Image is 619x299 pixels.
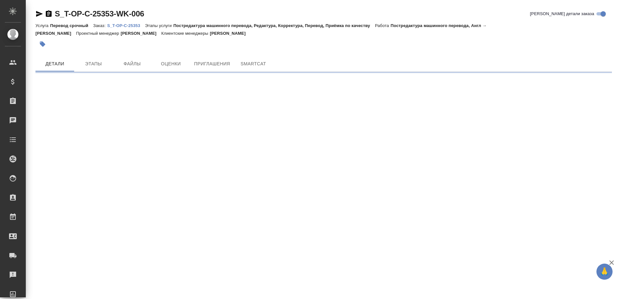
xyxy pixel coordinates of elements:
button: 🙏 [596,264,613,280]
button: Скопировать ссылку для ЯМессенджера [35,10,43,18]
p: Заказ: [93,23,107,28]
p: Проектный менеджер [76,31,121,36]
p: Услуга [35,23,50,28]
span: [PERSON_NAME] детали заказа [530,11,594,17]
p: Работа [375,23,391,28]
a: S_T-OP-C-25353 [107,23,145,28]
button: Скопировать ссылку [45,10,53,18]
span: Файлы [117,60,148,68]
p: [PERSON_NAME] [121,31,161,36]
span: 🙏 [599,265,610,278]
a: S_T-OP-C-25353-WK-006 [55,9,144,18]
p: Клиентские менеджеры [161,31,210,36]
p: Этапы услуги [145,23,173,28]
p: [PERSON_NAME] [210,31,251,36]
span: SmartCat [238,60,269,68]
p: Постредактура машинного перевода, Редактура, Корректура, Перевод, Приёмка по качеству [173,23,375,28]
span: Детали [39,60,70,68]
span: Этапы [78,60,109,68]
p: Перевод срочный [50,23,93,28]
button: Добавить тэг [35,37,50,51]
span: Оценки [155,60,186,68]
span: Приглашения [194,60,230,68]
